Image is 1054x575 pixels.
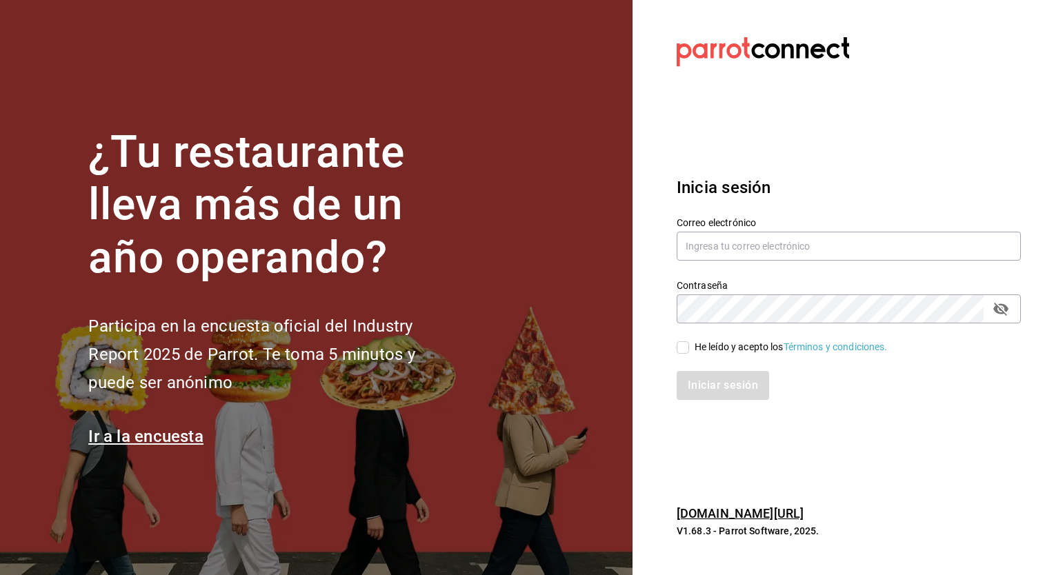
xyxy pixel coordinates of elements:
div: He leído y acepto los [695,340,888,354]
label: Contraseña [677,280,1021,290]
h1: ¿Tu restaurante lleva más de un año operando? [88,126,461,285]
h3: Inicia sesión [677,175,1021,200]
h2: Participa en la encuesta oficial del Industry Report 2025 de Parrot. Te toma 5 minutos y puede se... [88,312,461,396]
a: [DOMAIN_NAME][URL] [677,506,804,521]
a: Términos y condiciones. [784,341,888,352]
input: Ingresa tu correo electrónico [677,232,1021,261]
p: V1.68.3 - Parrot Software, 2025. [677,524,1021,538]
button: passwordField [989,297,1013,321]
label: Correo electrónico [677,217,1021,227]
a: Ir a la encuesta [88,427,203,446]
